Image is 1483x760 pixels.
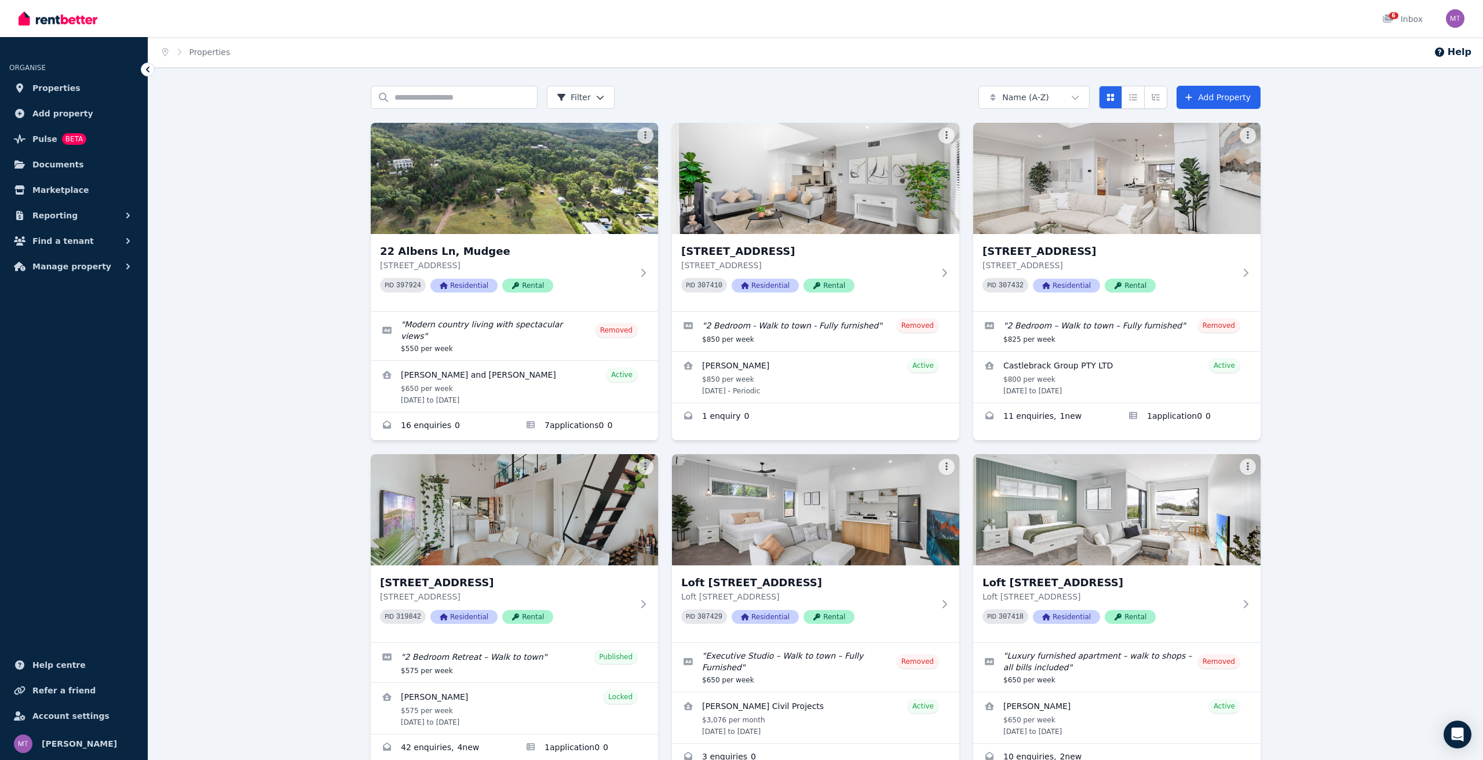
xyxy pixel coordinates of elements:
[973,692,1261,743] a: View details for Adam Gidley
[32,81,81,95] span: Properties
[9,153,138,176] a: Documents
[672,643,959,692] a: Edit listing: Executive Studio – Walk to town – Fully Furnished
[1444,721,1471,748] div: Open Intercom Messenger
[1099,86,1122,109] button: Card view
[9,679,138,702] a: Refer a friend
[380,243,633,260] h3: 22 Albens Ln, Mudgee
[697,613,722,621] code: 307429
[1382,13,1423,25] div: Inbox
[371,454,658,565] img: 136 Market Street, Mudgee
[672,123,959,234] img: 122 Market Street, Mudgee
[1177,86,1261,109] a: Add Property
[9,255,138,278] button: Manage property
[987,613,996,620] small: PID
[42,737,117,751] span: [PERSON_NAME]
[637,459,653,475] button: More options
[672,123,959,311] a: 122 Market Street, Mudgee[STREET_ADDRESS][STREET_ADDRESS]PID 307410ResidentialRental
[371,361,658,412] a: View details for Sasha and Floyd Carbone
[672,454,959,565] img: Loft 1/122 Market Street, Mudgee
[1389,12,1398,19] span: 6
[32,709,109,723] span: Account settings
[32,684,96,697] span: Refer a friend
[148,37,244,67] nav: Breadcrumb
[982,243,1235,260] h3: [STREET_ADDRESS]
[62,133,86,145] span: BETA
[32,132,57,146] span: Pulse
[732,610,799,624] span: Residential
[1144,86,1167,109] button: Expanded list view
[32,158,84,171] span: Documents
[1099,86,1167,109] div: View options
[396,282,421,290] code: 397924
[502,610,553,624] span: Rental
[371,312,658,360] a: Edit listing: Modern country living with spectacular views
[982,591,1235,602] p: Loft [STREET_ADDRESS]
[385,282,394,288] small: PID
[396,613,421,621] code: 319842
[973,123,1261,234] img: 122A Market Street, Mudgee
[672,312,959,351] a: Edit listing: 2 Bedroom - Walk to town - Fully furnished
[32,209,78,222] span: Reporting
[9,102,138,125] a: Add property
[987,282,996,288] small: PID
[371,683,658,734] a: View details for Curtis Lee
[982,260,1235,271] p: [STREET_ADDRESS]
[502,279,553,293] span: Rental
[1105,279,1156,293] span: Rental
[681,591,934,602] p: Loft [STREET_ADDRESS]
[1122,86,1145,109] button: Compact list view
[686,282,695,288] small: PID
[672,403,959,431] a: Enquiries for 122 Market Street, Mudgee
[371,123,658,311] a: 22 Albens Ln, Mudgee22 Albens Ln, Mudgee[STREET_ADDRESS]PID 397924ResidentialRental
[681,260,934,271] p: [STREET_ADDRESS]
[803,279,854,293] span: Rental
[32,260,111,273] span: Manage property
[9,704,138,728] a: Account settings
[973,312,1261,351] a: Edit listing: 2 Bedroom – Walk to town – Fully furnished
[1033,279,1100,293] span: Residential
[978,86,1090,109] button: Name (A-Z)
[9,127,138,151] a: PulseBETA
[973,454,1261,565] img: Loft 2/122A Market Street, Mudgee
[514,412,658,440] a: Applications for 22 Albens Ln, Mudgee
[380,575,633,591] h3: [STREET_ADDRESS]
[1240,127,1256,144] button: More options
[14,735,32,753] img: Matt Teague
[803,610,854,624] span: Rental
[9,178,138,202] a: Marketplace
[672,352,959,403] a: View details for Toby Simkin
[686,613,695,620] small: PID
[1105,610,1156,624] span: Rental
[9,204,138,227] button: Reporting
[380,591,633,602] p: [STREET_ADDRESS]
[1033,610,1100,624] span: Residential
[1002,92,1049,103] span: Name (A-Z)
[371,643,658,682] a: Edit listing: 2 Bedroom Retreat – Walk to town
[547,86,615,109] button: Filter
[732,279,799,293] span: Residential
[982,575,1235,591] h3: Loft [STREET_ADDRESS]
[973,403,1117,431] a: Enquiries for 122A Market Street, Mudgee
[973,123,1261,311] a: 122A Market Street, Mudgee[STREET_ADDRESS][STREET_ADDRESS]PID 307432ResidentialRental
[697,282,722,290] code: 307410
[973,454,1261,642] a: Loft 2/122A Market Street, MudgeeLoft [STREET_ADDRESS]Loft [STREET_ADDRESS]PID 307418ResidentialR...
[973,352,1261,403] a: View details for Castlebrack Group PTY LTD
[19,10,97,27] img: RentBetter
[999,282,1024,290] code: 307432
[1240,459,1256,475] button: More options
[637,127,653,144] button: More options
[371,123,658,234] img: 22 Albens Ln, Mudgee
[681,243,934,260] h3: [STREET_ADDRESS]
[371,454,658,642] a: 136 Market Street, Mudgee[STREET_ADDRESS][STREET_ADDRESS]PID 319842ResidentialRental
[938,459,955,475] button: More options
[9,76,138,100] a: Properties
[189,47,231,57] a: Properties
[380,260,633,271] p: [STREET_ADDRESS]
[1446,9,1464,28] img: Matt Teague
[9,229,138,253] button: Find a tenant
[1434,45,1471,59] button: Help
[681,575,934,591] h3: Loft [STREET_ADDRESS]
[430,610,498,624] span: Residential
[371,412,514,440] a: Enquiries for 22 Albens Ln, Mudgee
[430,279,498,293] span: Residential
